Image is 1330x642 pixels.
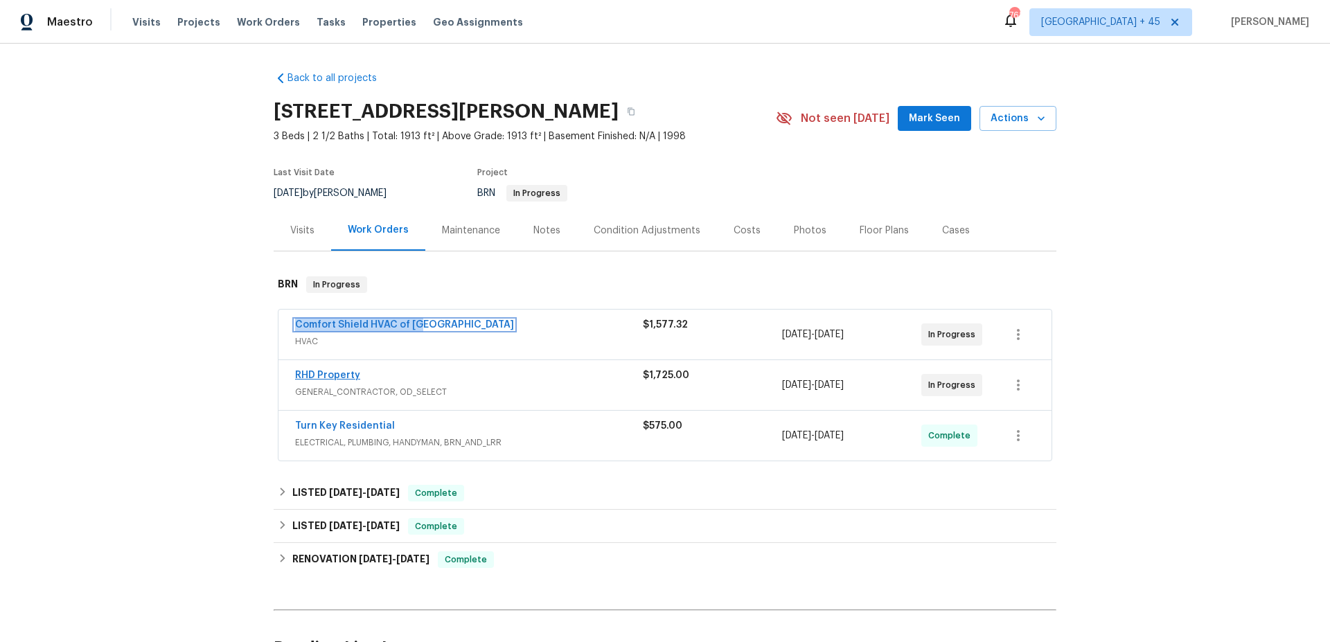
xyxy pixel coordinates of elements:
[801,112,889,125] span: Not seen [DATE]
[329,521,400,530] span: -
[898,106,971,132] button: Mark Seen
[477,168,508,177] span: Project
[362,15,416,29] span: Properties
[295,335,643,348] span: HVAC
[366,521,400,530] span: [DATE]
[734,224,761,238] div: Costs
[278,276,298,293] h6: BRN
[329,488,362,497] span: [DATE]
[782,429,844,443] span: -
[295,385,643,399] span: GENERAL_CONTRACTOR, OD_SELECT
[274,71,407,85] a: Back to all projects
[274,188,303,198] span: [DATE]
[359,554,392,564] span: [DATE]
[274,262,1056,307] div: BRN In Progress
[928,429,976,443] span: Complete
[409,486,463,500] span: Complete
[815,431,844,440] span: [DATE]
[295,421,395,431] a: Turn Key Residential
[292,551,429,568] h6: RENOVATION
[433,15,523,29] span: Geo Assignments
[292,485,400,501] h6: LISTED
[409,519,463,533] span: Complete
[643,371,689,380] span: $1,725.00
[329,521,362,530] span: [DATE]
[329,488,400,497] span: -
[782,330,811,339] span: [DATE]
[782,378,844,392] span: -
[782,380,811,390] span: [DATE]
[860,224,909,238] div: Floor Plans
[533,224,560,238] div: Notes
[274,510,1056,543] div: LISTED [DATE]-[DATE]Complete
[47,15,93,29] span: Maestro
[815,330,844,339] span: [DATE]
[1009,8,1019,22] div: 761
[442,224,500,238] div: Maintenance
[274,105,619,118] h2: [STREET_ADDRESS][PERSON_NAME]
[359,554,429,564] span: -
[619,99,644,124] button: Copy Address
[815,380,844,390] span: [DATE]
[439,553,493,567] span: Complete
[794,224,826,238] div: Photos
[979,106,1056,132] button: Actions
[782,431,811,440] span: [DATE]
[942,224,970,238] div: Cases
[308,278,366,292] span: In Progress
[782,328,844,341] span: -
[274,168,335,177] span: Last Visit Date
[594,224,700,238] div: Condition Adjustments
[643,421,682,431] span: $575.00
[274,130,776,143] span: 3 Beds | 2 1/2 Baths | Total: 1913 ft² | Above Grade: 1913 ft² | Basement Finished: N/A | 1998
[292,518,400,535] h6: LISTED
[132,15,161,29] span: Visits
[317,17,346,27] span: Tasks
[274,476,1056,510] div: LISTED [DATE]-[DATE]Complete
[909,110,960,127] span: Mark Seen
[477,188,567,198] span: BRN
[643,320,688,330] span: $1,577.32
[991,110,1045,127] span: Actions
[290,224,314,238] div: Visits
[295,436,643,449] span: ELECTRICAL, PLUMBING, HANDYMAN, BRN_AND_LRR
[366,488,400,497] span: [DATE]
[348,223,409,237] div: Work Orders
[508,189,566,197] span: In Progress
[237,15,300,29] span: Work Orders
[928,378,981,392] span: In Progress
[1225,15,1309,29] span: [PERSON_NAME]
[928,328,981,341] span: In Progress
[295,371,360,380] a: RHD Property
[274,185,403,202] div: by [PERSON_NAME]
[1041,15,1160,29] span: [GEOGRAPHIC_DATA] + 45
[274,543,1056,576] div: RENOVATION [DATE]-[DATE]Complete
[396,554,429,564] span: [DATE]
[177,15,220,29] span: Projects
[295,320,514,330] a: Comfort Shield HVAC of [GEOGRAPHIC_DATA]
